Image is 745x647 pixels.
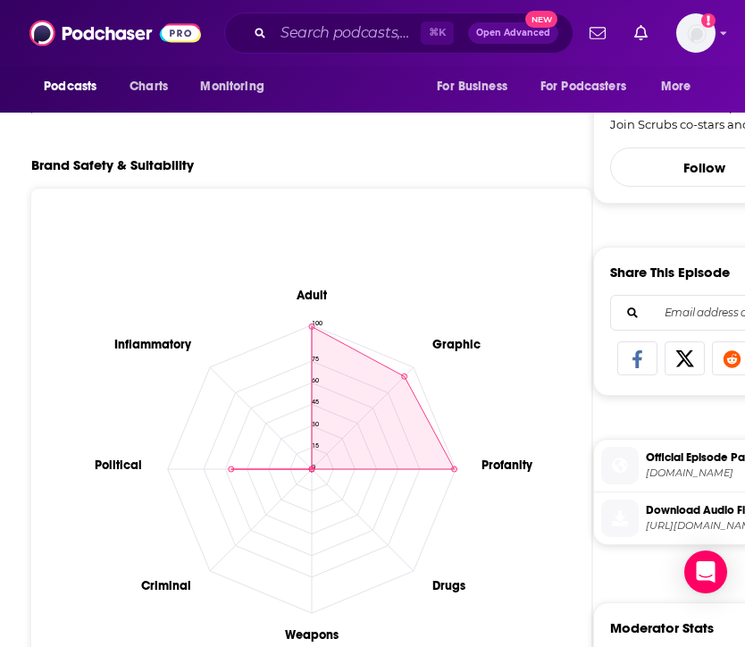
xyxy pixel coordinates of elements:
[31,156,194,173] h2: Brand Safety & Suitability
[676,13,716,53] img: User Profile
[627,18,655,48] a: Show notifications dropdown
[130,74,168,99] span: Charts
[224,13,573,54] div: Search podcasts, credits, & more...
[312,319,322,327] tspan: 100
[296,288,328,303] text: Adult
[142,578,192,593] text: Criminal
[481,458,533,473] text: Profanity
[31,70,120,104] button: open menu
[188,70,287,104] button: open menu
[468,22,558,44] button: Open AdvancedNew
[684,550,727,593] div: Open Intercom Messenger
[610,264,730,281] h3: Share This Episode
[421,21,454,45] span: ⌘ K
[529,70,652,104] button: open menu
[200,74,264,99] span: Monitoring
[29,16,201,50] img: Podchaser - Follow, Share and Rate Podcasts
[432,578,465,593] text: Drugs
[617,341,657,375] a: Share on Facebook
[649,70,714,104] button: open menu
[661,74,691,99] span: More
[424,70,530,104] button: open menu
[676,13,716,53] button: Show profile menu
[582,18,613,48] a: Show notifications dropdown
[525,11,557,28] span: New
[665,341,705,375] a: Share on X/Twitter
[95,458,142,473] text: Political
[44,74,96,99] span: Podcasts
[701,13,716,28] svg: Add a profile image
[437,74,507,99] span: For Business
[540,74,626,99] span: For Podcasters
[676,13,716,53] span: Logged in as sashagoldin
[432,338,481,353] text: Graphic
[285,628,339,643] text: Weapons
[610,619,714,636] h3: Moderator Stats
[118,70,179,104] a: Charts
[115,338,193,353] text: Inflammatory
[476,29,550,38] span: Open Advanced
[273,19,421,47] input: Search podcasts, credits, & more...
